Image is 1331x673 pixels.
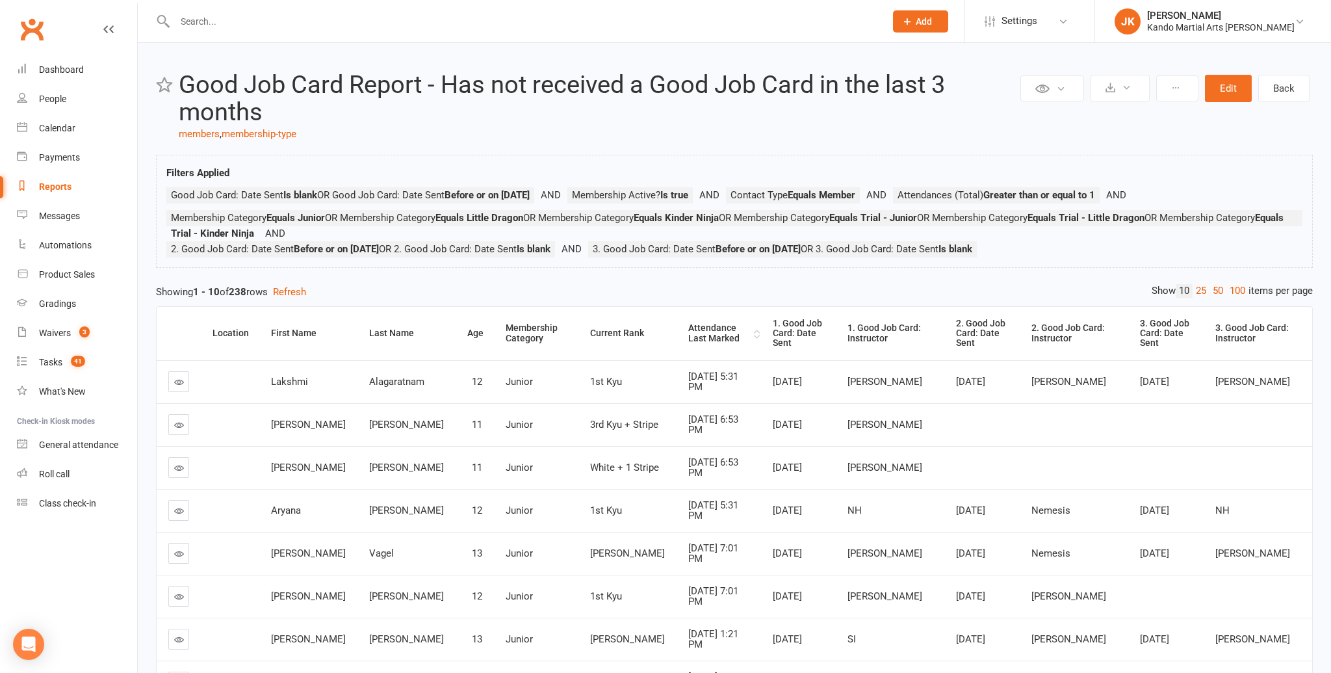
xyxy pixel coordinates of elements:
a: What's New [17,377,137,406]
span: 12 [472,505,482,516]
span: [DATE] 1:21 PM [688,628,738,651]
span: OR Membership Category [523,212,719,224]
input: Search... [171,12,876,31]
span: [PERSON_NAME] [369,633,444,645]
span: Junior [506,462,533,473]
span: [DATE] [773,462,802,473]
div: 3. Good Job Card: Instructor [1215,323,1302,343]
span: [DATE] [773,505,802,516]
span: NH [1215,505,1230,516]
strong: Equals Member [788,189,855,201]
div: Tasks [39,357,62,367]
span: Vagel [369,548,394,559]
span: NH [847,505,862,516]
a: 50 [1209,284,1226,298]
span: White + 1 Stripe [590,462,659,473]
h2: Good Job Card Report - Has not received a Good Job Card in the last 3 months [179,72,1017,126]
span: [DATE] [773,590,802,602]
strong: 238 [229,286,246,298]
a: Reports [17,172,137,202]
a: Back [1258,75,1310,102]
span: [DATE] [956,505,985,516]
strong: Greater than or equal to 1 [983,189,1095,201]
span: [PERSON_NAME] [1215,376,1290,388]
a: members [179,128,220,140]
a: 25 [1193,284,1209,298]
strong: Equals Kinder Ninja [634,212,719,224]
div: Dashboard [39,64,84,75]
span: [DATE] 5:31 PM [688,499,738,522]
span: [PERSON_NAME] [847,548,922,559]
span: [DATE] 7:01 PM [688,542,738,565]
span: Junior [506,419,533,430]
a: 10 [1176,284,1193,298]
span: [PERSON_NAME] [1031,633,1106,645]
span: 3rd Kyu + Stripe [590,419,658,430]
span: Membership Category [171,212,325,224]
span: [PERSON_NAME] [1031,590,1106,602]
div: Open Intercom Messenger [13,629,44,660]
span: Junior [506,376,533,388]
div: 1. Good Job Card: Instructor [847,323,934,343]
span: [PERSON_NAME] [847,462,922,473]
span: [DATE] 5:31 PM [688,371,738,393]
span: Junior [506,590,533,602]
div: General attendance [39,440,118,450]
div: Current Rank [590,328,666,338]
span: 41 [71,356,85,367]
div: First Name [271,328,347,338]
div: Gradings [39,298,76,309]
strong: Equals Trial - Little Dragon [1027,212,1144,224]
div: 2. Good Job Card: Date Sent [956,319,1009,349]
span: Add [916,16,932,27]
span: [DATE] [956,590,985,602]
span: Aryana [271,505,301,516]
div: Last Name [369,328,445,338]
button: Refresh [273,284,306,300]
a: 100 [1226,284,1248,298]
span: [PERSON_NAME] [1031,376,1106,388]
span: [DATE] [956,548,985,559]
span: [PERSON_NAME] [847,376,922,388]
a: Class kiosk mode [17,489,137,518]
div: Waivers [39,328,71,338]
button: Add [893,10,948,33]
span: , [220,128,222,140]
div: Calendar [39,123,75,133]
div: Kando Martial Arts [PERSON_NAME] [1147,21,1295,33]
strong: Equals Junior [266,212,325,224]
span: [PERSON_NAME] [369,505,444,516]
span: OR Membership Category [719,212,917,224]
span: OR Good Job Card: Date Sent [317,189,530,201]
span: [PERSON_NAME] [847,419,922,430]
span: 11 [472,462,482,473]
span: 3 [79,326,90,337]
span: [DATE] [773,419,802,430]
span: OR 2. Good Job Card: Date Sent [379,243,550,255]
a: membership-type [222,128,296,140]
div: Reports [39,181,71,192]
span: 2. Good Job Card: Date Sent [171,243,379,255]
strong: Equals Little Dragon [435,212,523,224]
a: Gradings [17,289,137,319]
div: Payments [39,152,80,163]
div: Age [467,328,484,338]
strong: Is true [660,189,688,201]
a: Clubworx [16,13,48,46]
span: [DATE] [1140,633,1169,645]
span: OR 3. Good Job Card: Date Sent [801,243,972,255]
a: People [17,85,137,114]
span: [DATE] 6:53 PM [688,456,738,479]
button: Edit [1205,75,1252,102]
strong: Before or on [DATE] [294,243,379,255]
span: Junior [506,505,533,516]
span: [PERSON_NAME] [590,633,665,645]
strong: Is blank [517,243,550,255]
a: Product Sales [17,260,137,289]
div: Automations [39,240,92,250]
div: Roll call [39,469,70,479]
span: [DATE] [1140,548,1169,559]
strong: Before or on [DATE] [716,243,801,255]
div: 1. Good Job Card: Date Sent [773,319,826,349]
strong: Is blank [938,243,972,255]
